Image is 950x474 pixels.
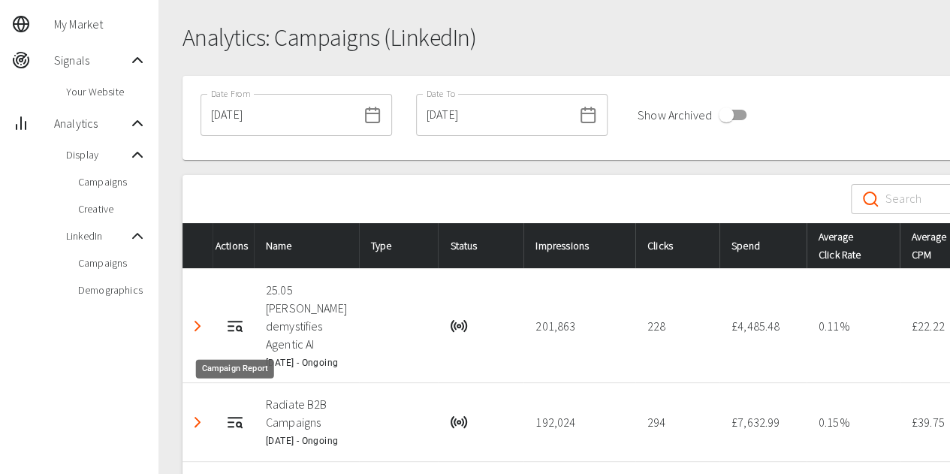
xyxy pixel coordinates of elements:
[371,237,416,255] span: Type
[535,317,623,335] p: 201,863
[266,395,347,431] p: Radiate B2B Campaigns
[647,237,707,255] div: Clicks
[450,237,501,255] span: Status
[78,282,146,297] span: Demographics
[861,190,879,208] svg: Search
[78,255,146,270] span: Campaigns
[819,228,888,264] div: Average Click Rate
[535,237,623,255] div: Impressions
[54,15,146,33] span: My Market
[647,413,707,431] p: 294
[819,413,888,431] p: 0.15 %
[535,237,613,255] span: Impressions
[78,201,146,216] span: Creative
[78,174,146,189] span: Campaigns
[427,87,456,100] label: Date To
[416,94,573,136] input: dd/mm/yyyy
[647,237,697,255] span: Clicks
[66,84,146,99] span: Your Website
[647,317,707,335] p: 228
[266,358,338,368] span: [DATE] - Ongoing
[450,317,468,335] svg: Running
[196,360,274,379] div: Campaign Report
[266,237,347,255] div: Name
[211,87,250,100] label: Date From
[220,407,250,437] button: Campaign Report
[54,114,128,132] span: Analytics
[731,317,795,335] p: £4,485.48
[819,228,882,264] span: Average Click Rate
[731,237,795,255] div: Spend
[731,237,784,255] span: Spend
[266,281,347,353] p: 25.05 [PERSON_NAME] demystifies Agentic AI
[450,413,468,431] svg: Running
[66,147,128,162] span: Display
[266,237,316,255] span: Name
[182,311,213,341] button: Detail panel visibility toggle
[266,436,338,446] span: [DATE] - Ongoing
[66,228,128,243] span: LinkedIn
[182,407,213,437] button: Detail panel visibility toggle
[450,237,511,255] div: Status
[819,317,888,335] p: 0.11 %
[371,237,427,255] div: Type
[638,106,712,124] span: Show Archived
[220,311,250,341] button: Campaign Report
[201,94,357,136] input: dd/mm/yyyy
[731,413,795,431] p: £7,632.99
[54,51,128,69] span: Signals
[535,413,623,431] p: 192,024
